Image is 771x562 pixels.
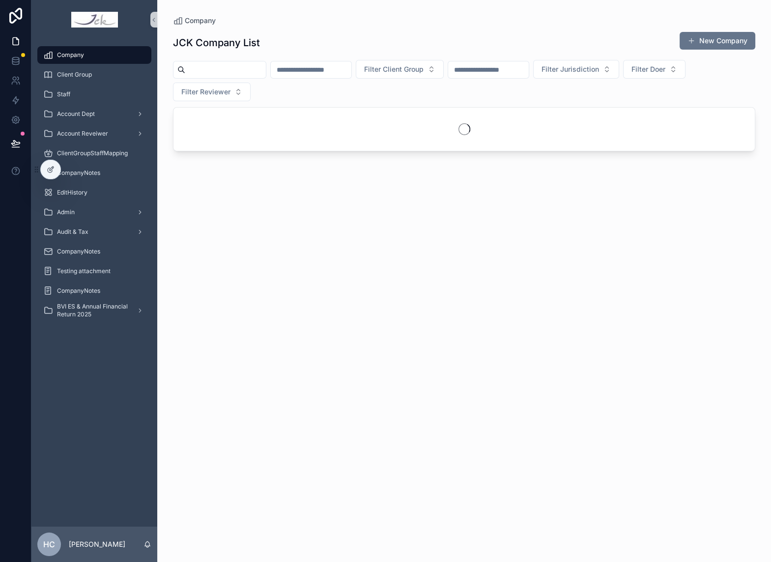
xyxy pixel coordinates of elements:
a: Staff [37,85,151,103]
a: Company [173,16,216,26]
span: HC [43,538,55,550]
button: New Company [680,32,755,50]
a: BVI ES & Annual Financial Return 2025 [37,302,151,319]
span: EditHistory [57,189,87,197]
span: Company [57,51,84,59]
a: Audit & Tax [37,223,151,241]
span: Audit & Tax [57,228,88,236]
button: Select Button [623,60,685,79]
span: Filter Doer [631,64,665,74]
a: ClientGroupStaffMapping [37,144,151,162]
a: EditHistory [37,184,151,201]
span: Client Group [57,71,92,79]
div: scrollable content [31,39,157,332]
a: CompanyNotes [37,282,151,300]
button: Select Button [533,60,619,79]
span: CompanyNotes [57,287,100,295]
a: CompanyNotes [37,243,151,260]
button: Select Button [356,60,444,79]
span: Account Reveiwer [57,130,108,138]
span: Testing attachment [57,267,111,275]
a: Company [37,46,151,64]
button: Select Button [173,83,251,101]
span: Company [185,16,216,26]
span: BVI ES & Annual Financial Return 2025 [57,303,129,318]
a: Account Dept [37,105,151,123]
a: Account Reveiwer [37,125,151,142]
span: Account Dept [57,110,95,118]
span: ClientGroupStaffMapping [57,149,128,157]
a: Testing attachment [37,262,151,280]
span: Filter Reviewer [181,87,230,97]
img: App logo [71,12,118,28]
a: Admin [37,203,151,221]
a: Client Group [37,66,151,84]
span: Filter Client Group [364,64,424,74]
span: CompanyNotes [57,169,100,177]
h1: JCK Company List [173,36,260,50]
span: CompanyNotes [57,248,100,255]
p: [PERSON_NAME] [69,539,125,549]
a: CompanyNotes [37,164,151,182]
span: Filter Jurisdiction [542,64,599,74]
span: Admin [57,208,75,216]
span: Staff [57,90,70,98]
